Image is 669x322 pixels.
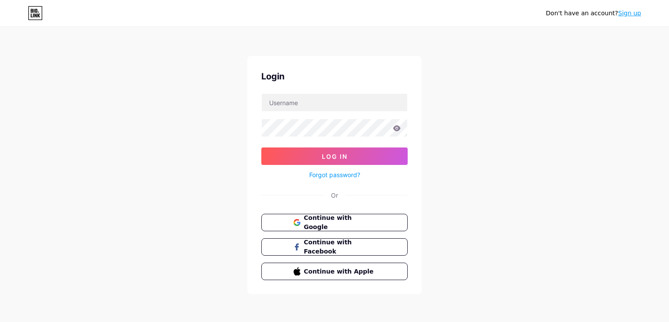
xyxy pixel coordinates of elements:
[304,267,376,276] span: Continue with Apple
[304,213,376,232] span: Continue with Google
[261,70,408,83] div: Login
[261,214,408,231] button: Continue with Google
[322,153,348,160] span: Log In
[304,238,376,256] span: Continue with Facebook
[261,147,408,165] button: Log In
[261,263,408,280] button: Continue with Apple
[618,10,641,17] a: Sign up
[546,9,641,18] div: Don't have an account?
[331,191,338,200] div: Or
[262,94,407,111] input: Username
[309,170,360,179] a: Forgot password?
[261,238,408,256] button: Continue with Facebook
